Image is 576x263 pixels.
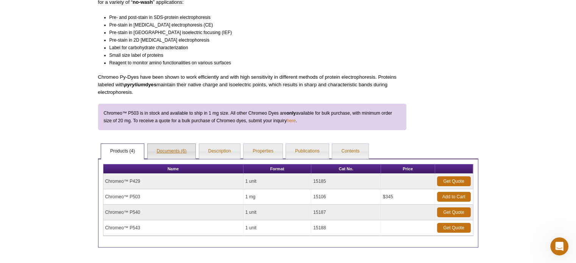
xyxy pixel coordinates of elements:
[244,205,311,220] td: 1 unit
[109,29,400,36] li: Pre-stain in [GEOGRAPHIC_DATA] isoelectric focusing (IEF)
[103,174,244,189] td: Chromeo™ P429
[244,220,311,236] td: 1 unit
[148,144,196,159] a: Documents (6)
[109,14,400,21] li: Pre- and post-stain in SDS-protein electrophoresis
[244,144,283,159] a: Properties
[124,82,145,87] em: pyrylium
[98,73,406,96] p: Chromeo Py-Dyes have been shown to work efficiently and with high sensitivity in different method...
[101,144,144,159] a: Products (4)
[109,21,400,29] li: Pre-stain in [MEDICAL_DATA] electrophoresis (CE)
[109,51,400,59] li: Small size label of proteins
[437,223,471,233] a: Get Quote
[332,144,368,159] a: Contents
[437,176,471,186] a: Get Quote
[244,174,311,189] td: 1 unit
[199,144,240,159] a: Description
[550,237,568,255] iframe: Intercom live chat
[287,117,296,124] a: here
[381,164,435,174] th: Price
[381,189,435,205] td: $345
[109,44,400,51] li: Label for carbohydrate characterization
[311,189,381,205] td: 15106
[286,110,296,116] strong: only
[109,36,400,44] li: Pre-stain in 2D [MEDICAL_DATA] electrophoresis
[98,104,406,130] div: Chromeo™ P503 is in stock and available to ship in 1 mg size. All other Chromeo Dyes are availabl...
[103,220,244,236] td: Chromeo™ P543
[311,174,381,189] td: 15185
[437,192,471,202] a: Add to Cart
[103,205,244,220] td: Chromeo™ P540
[109,59,400,67] li: Reagent to monitor amino functionalities on various surfaces
[311,164,381,174] th: Cat No.
[103,164,244,174] th: Name
[311,205,381,220] td: 15187
[311,220,381,236] td: 15188
[244,189,311,205] td: 1 mg
[244,164,311,174] th: Format
[286,144,329,159] a: Publications
[103,189,244,205] td: Chromeo™ P503
[437,207,471,217] a: Get Quote
[124,82,156,87] strong: dyes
